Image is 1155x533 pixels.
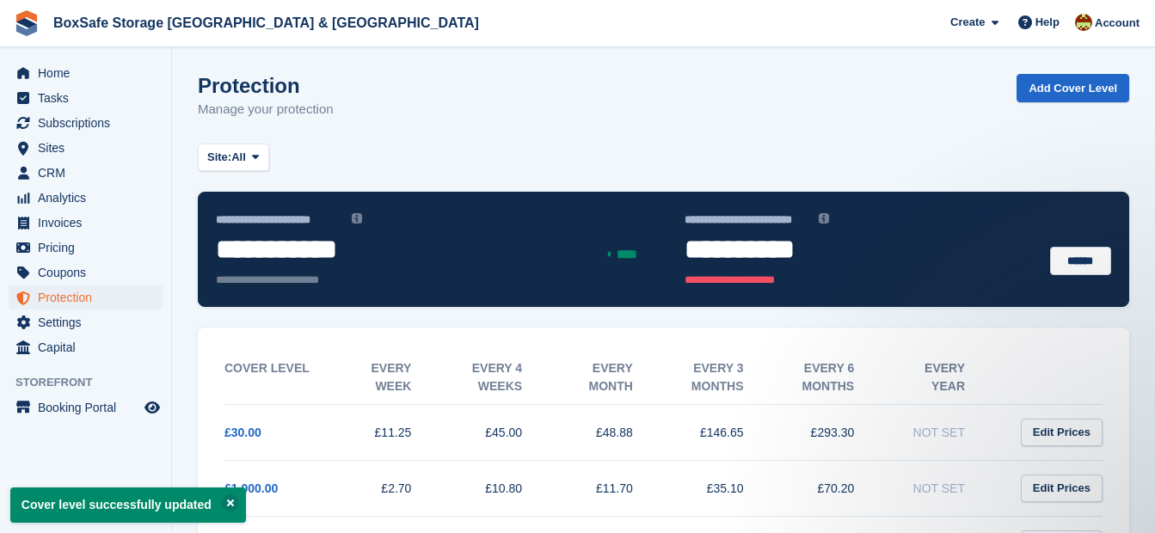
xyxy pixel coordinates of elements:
[1075,14,1092,31] img: Kim
[15,374,171,391] span: Storefront
[819,213,829,224] img: icon-info-grey-7440780725fd019a000dd9b08b2336e03edf1995a4989e88bcd33f0948082b44.svg
[556,404,667,460] td: £48.88
[335,351,446,405] th: Every week
[888,460,999,516] td: Not Set
[10,487,246,523] p: Cover level successfully updated
[38,335,141,359] span: Capital
[9,186,163,210] a: menu
[38,211,141,235] span: Invoices
[778,460,889,516] td: £70.20
[335,404,446,460] td: £11.25
[667,404,778,460] td: £146.65
[1021,475,1103,503] a: Edit Prices
[352,213,362,224] img: icon-info-grey-7440780725fd019a000dd9b08b2336e03edf1995a4989e88bcd33f0948082b44.svg
[9,161,163,185] a: menu
[445,460,556,516] td: £10.80
[335,460,446,516] td: £2.70
[198,74,334,97] h1: Protection
[38,260,141,285] span: Coupons
[556,460,667,516] td: £11.70
[9,61,163,85] a: menu
[445,404,556,460] td: £45.00
[38,310,141,334] span: Settings
[1021,419,1103,447] a: Edit Prices
[9,335,163,359] a: menu
[38,161,141,185] span: CRM
[207,149,231,166] span: Site:
[38,86,141,110] span: Tasks
[9,395,163,420] a: menu
[9,86,163,110] a: menu
[224,481,278,495] a: £1,000.00
[224,351,335,405] th: Cover Level
[9,111,163,135] a: menu
[38,111,141,135] span: Subscriptions
[38,285,141,309] span: Protection
[38,395,141,420] span: Booking Portal
[1035,14,1060,31] span: Help
[9,310,163,334] a: menu
[38,61,141,85] span: Home
[778,404,889,460] td: £293.30
[142,397,163,418] a: Preview store
[1095,15,1140,32] span: Account
[445,351,556,405] th: Every 4 weeks
[9,260,163,285] a: menu
[950,14,985,31] span: Create
[667,351,778,405] th: Every 3 months
[198,144,269,172] button: Site: All
[198,100,334,119] p: Manage your protection
[38,186,141,210] span: Analytics
[224,426,261,439] a: £30.00
[46,9,486,37] a: BoxSafe Storage [GEOGRAPHIC_DATA] & [GEOGRAPHIC_DATA]
[38,236,141,260] span: Pricing
[14,10,40,36] img: stora-icon-8386f47178a22dfd0bd8f6a31ec36ba5ce8667c1dd55bd0f319d3a0aa187defe.svg
[231,149,246,166] span: All
[556,351,667,405] th: Every month
[778,351,889,405] th: Every 6 months
[888,404,999,460] td: Not Set
[38,136,141,160] span: Sites
[9,136,163,160] a: menu
[667,460,778,516] td: £35.10
[1017,74,1129,102] a: Add Cover Level
[888,351,999,405] th: Every year
[9,285,163,309] a: menu
[9,236,163,260] a: menu
[9,211,163,235] a: menu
